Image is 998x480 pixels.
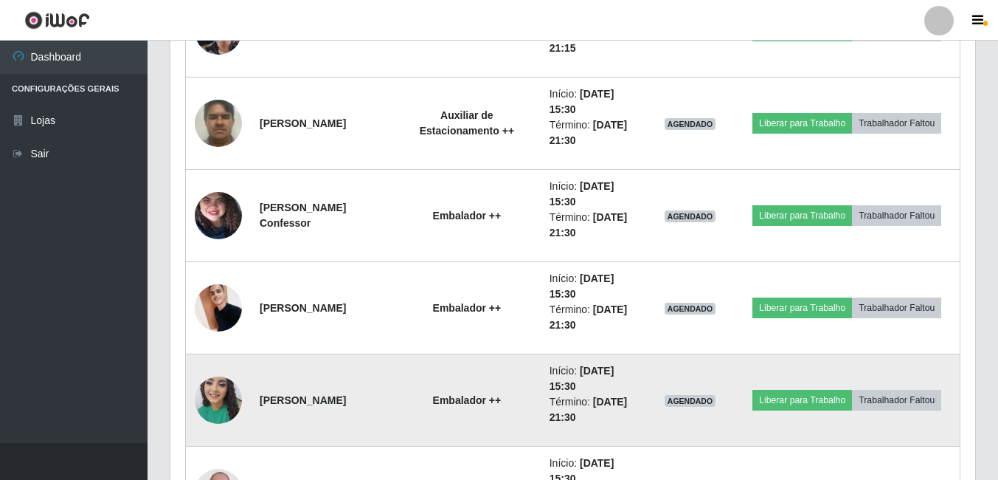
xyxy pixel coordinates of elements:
time: [DATE] 15:30 [550,272,614,300]
li: Término: [550,117,637,148]
strong: Embalador ++ [433,394,502,406]
img: CoreUI Logo [24,11,90,30]
button: Liberar para Trabalho [752,205,852,226]
button: Liberar para Trabalho [752,298,852,318]
li: Término: [550,302,637,333]
button: Trabalhador Faltou [852,205,941,226]
img: 1752587880902.jpeg [195,92,242,154]
li: Início: [550,271,637,302]
time: [DATE] 15:30 [550,180,614,208]
button: Trabalhador Faltou [852,390,941,411]
strong: [PERSON_NAME] [260,117,346,129]
li: Término: [550,25,637,56]
time: [DATE] 15:30 [550,88,614,115]
button: Liberar para Trabalho [752,113,852,134]
button: Liberar para Trabalho [752,390,852,411]
li: Início: [550,86,637,117]
strong: [PERSON_NAME] Confessor [260,202,346,229]
strong: Embalador ++ [433,210,502,222]
button: Trabalhador Faltou [852,298,941,318]
li: Término: [550,394,637,425]
button: Trabalhador Faltou [852,113,941,134]
img: 1748891631133.jpeg [195,163,242,268]
strong: Embalador ++ [433,302,502,314]
time: [DATE] 15:30 [550,365,614,392]
span: AGENDADO [665,118,716,130]
span: AGENDADO [665,303,716,315]
img: 1731507824310.jpeg [195,276,242,339]
strong: [PERSON_NAME] [260,302,346,314]
img: 1742396423884.jpeg [195,368,242,431]
strong: Auxiliar de Estacionamento ++ [420,109,514,137]
li: Início: [550,179,637,210]
span: AGENDADO [665,210,716,222]
strong: [PERSON_NAME] [260,394,346,406]
li: Término: [550,210,637,241]
span: AGENDADO [665,395,716,407]
li: Início: [550,363,637,394]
